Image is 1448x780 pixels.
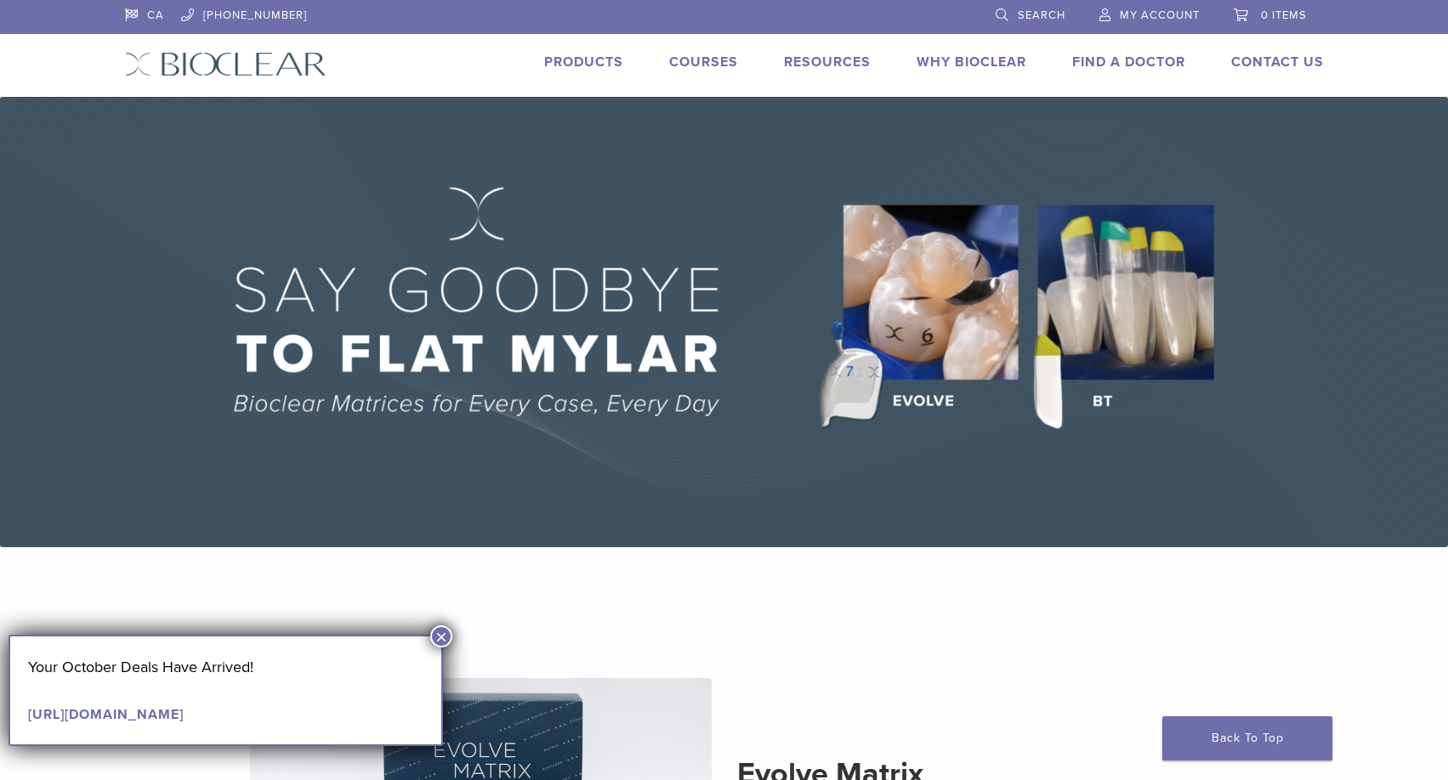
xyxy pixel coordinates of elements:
[1162,716,1332,760] a: Back To Top
[430,625,452,647] button: Close
[125,52,327,76] img: Bioclear
[28,654,423,680] p: Your October Deals Have Arrived!
[1231,54,1324,71] a: Contact Us
[1018,8,1065,22] span: Search
[669,54,738,71] a: Courses
[917,54,1026,71] a: Why Bioclear
[784,54,871,71] a: Resources
[1120,8,1200,22] span: My Account
[1261,8,1307,22] span: 0 items
[544,54,623,71] a: Products
[28,706,184,723] a: [URL][DOMAIN_NAME]
[1072,54,1185,71] a: Find A Doctor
